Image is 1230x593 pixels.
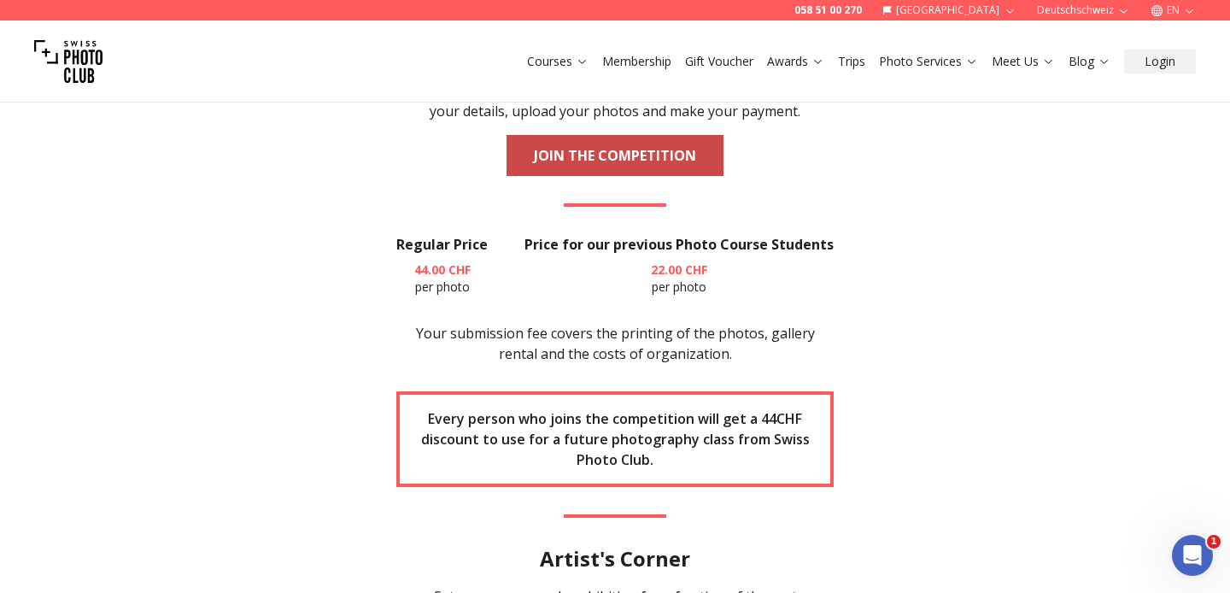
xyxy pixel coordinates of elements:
[760,50,831,73] button: Awards
[985,50,1062,73] button: Meet Us
[34,27,102,96] img: Swiss photo club
[507,135,723,176] a: JOIN THE COMPETITION
[540,545,690,572] h2: Artist's Corner
[838,53,865,70] a: Trips
[520,50,595,73] button: Courses
[414,261,445,278] span: 44.00
[1124,50,1196,73] button: Login
[602,53,671,70] a: Membership
[396,323,834,364] p: Your submission fee covers the printing of the photos, gallery rental and the costs of organization.
[413,408,817,470] p: Every person who joins the competition will get a 44CHF discount to use for a future photography ...
[678,50,760,73] button: Gift Voucher
[767,53,824,70] a: Awards
[992,53,1055,70] a: Meet Us
[651,261,707,278] b: 22.00 CHF
[1172,535,1213,576] iframe: Intercom live chat
[448,261,471,278] span: CHF
[524,261,834,296] p: per photo
[527,53,589,70] a: Courses
[1069,53,1110,70] a: Blog
[1207,535,1221,549] span: 1
[595,50,678,73] button: Membership
[396,234,488,255] h3: Regular Price
[831,50,872,73] button: Trips
[879,53,978,70] a: Photo Services
[396,261,488,296] p: per photo
[872,50,985,73] button: Photo Services
[794,3,862,17] a: 058 51 00 270
[524,234,834,255] h3: Price for our previous Photo Course Students
[685,53,753,70] a: Gift Voucher
[1062,50,1117,73] button: Blog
